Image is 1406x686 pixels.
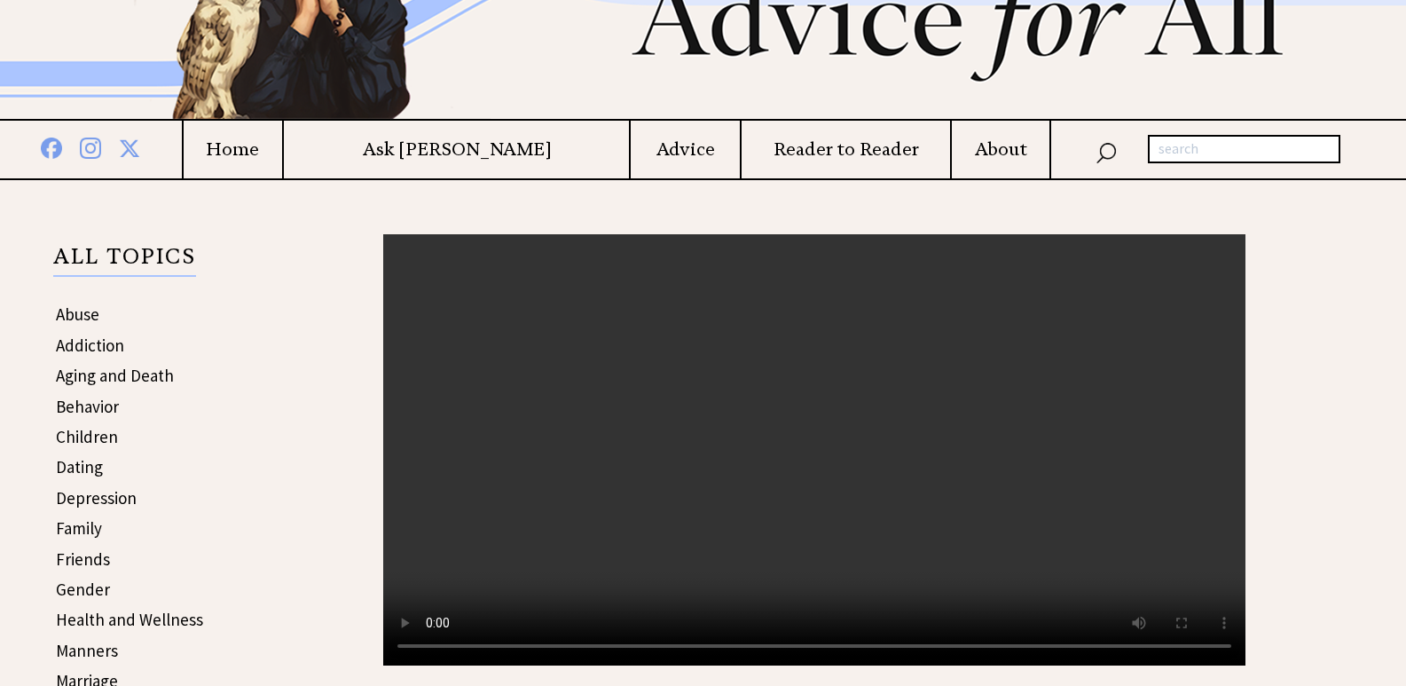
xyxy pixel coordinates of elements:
input: search [1148,135,1340,163]
a: Behavior [56,396,119,417]
img: x%20blue.png [119,135,140,159]
a: Advice [631,138,739,161]
p: ALL TOPICS [53,247,196,277]
a: Ask [PERSON_NAME] [284,138,629,161]
a: Family [56,517,102,539]
a: Dating [56,456,103,477]
a: Reader to Reader [742,138,951,161]
a: About [952,138,1049,161]
a: Aging and Death [56,365,174,386]
img: search_nav.png [1096,138,1117,164]
img: facebook%20blue.png [41,134,62,159]
a: Health and Wellness [56,609,203,630]
a: Children [56,426,118,447]
a: Abuse [56,304,99,325]
a: Home [184,138,282,161]
video: Your browser does not support the audio element. [383,234,1245,666]
a: Depression [56,487,137,509]
a: Gender [56,579,110,600]
a: Manners [56,640,118,661]
a: Addiction [56,335,124,356]
a: Friends [56,548,110,570]
img: instagram%20blue.png [80,134,101,159]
